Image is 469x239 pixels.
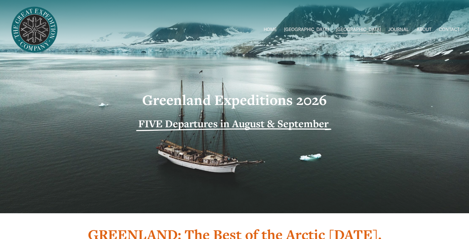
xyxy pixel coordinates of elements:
[417,25,431,34] a: ABOUT
[9,5,60,55] img: Arctic Expeditions
[388,25,409,34] a: JOURNAL
[284,26,329,34] span: [GEOGRAPHIC_DATA]
[284,25,329,34] a: folder dropdown
[264,25,277,34] a: HOME
[439,25,460,34] a: CONTACT
[336,26,381,34] span: [GEOGRAPHIC_DATA]
[336,25,381,34] a: folder dropdown
[142,90,327,109] strong: Greenland Expeditions 2026
[138,117,328,130] strong: FIVE Departures in August & September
